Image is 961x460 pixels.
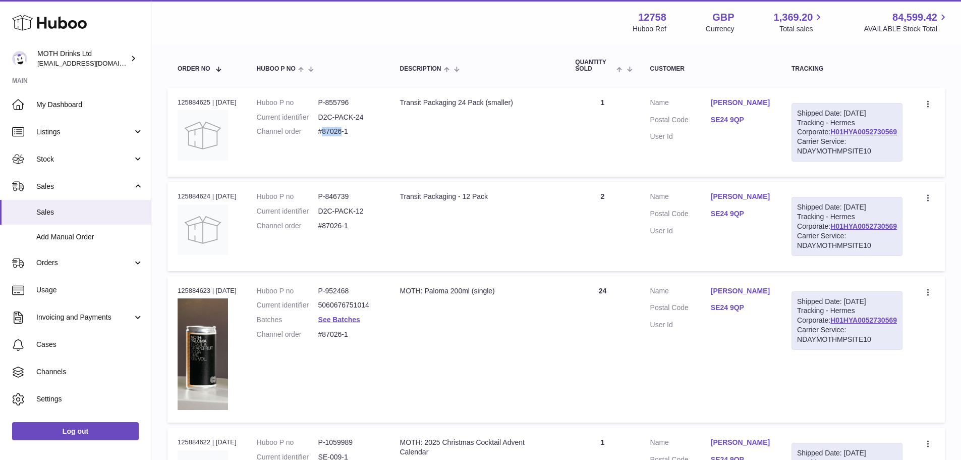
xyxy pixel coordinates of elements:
[792,66,902,72] div: Tracking
[36,258,133,268] span: Orders
[257,300,318,310] dt: Current identifier
[36,340,143,349] span: Cases
[318,330,380,339] dd: #87026-1
[178,298,228,410] img: 127581729090972.png
[318,221,380,231] dd: #87026-1
[711,192,771,201] a: [PERSON_NAME]
[257,207,318,216] dt: Current identifier
[318,300,380,310] dd: 5060676751014
[712,11,734,24] strong: GBP
[797,448,897,458] div: Shipped Date: [DATE]
[892,11,937,24] span: 84,599.42
[400,286,555,296] div: MOTH: Paloma 200ml (single)
[178,192,237,201] div: 125884624 | [DATE]
[178,286,237,295] div: 125884623 | [DATE]
[318,286,380,296] dd: P-952468
[318,113,380,122] dd: D2C-PACK-24
[565,182,640,271] td: 2
[830,128,897,136] a: H01HYA0052730569
[36,100,143,110] span: My Dashboard
[178,66,210,72] span: Order No
[257,438,318,447] dt: Huboo P no
[257,315,318,325] dt: Batches
[797,202,897,212] div: Shipped Date: [DATE]
[257,127,318,136] dt: Channel order
[650,209,711,221] dt: Postal Code
[36,208,143,217] span: Sales
[400,438,555,457] div: MOTH: 2025 Christmas Cocktail Advent Calendar
[575,59,614,72] span: Quantity Sold
[257,113,318,122] dt: Current identifier
[36,155,133,164] span: Stock
[400,98,555,108] div: Transit Packaging 24 Pack (smaller)
[36,394,143,404] span: Settings
[797,325,897,344] div: Carrier Service: NDAYMOTHMPSITE10
[36,232,143,242] span: Add Manual Order
[318,98,380,108] dd: P-855796
[400,192,555,201] div: Transit Packaging - 12 Pack
[830,222,897,230] a: H01HYA0052730569
[650,66,771,72] div: Customer
[792,197,902,255] div: Tracking - Hermes Corporate:
[864,24,949,34] span: AVAILABLE Stock Total
[318,207,380,216] dd: D2C-PACK-12
[779,24,824,34] span: Total sales
[257,330,318,339] dt: Channel order
[12,422,139,440] a: Log out
[36,285,143,295] span: Usage
[797,297,897,306] div: Shipped Date: [DATE]
[650,320,711,330] dt: User Id
[565,276,640,423] td: 24
[711,115,771,125] a: SE24 9QP
[36,182,133,191] span: Sales
[797,231,897,250] div: Carrier Service: NDAYMOTHMPSITE10
[178,110,228,161] img: no-photo.jpg
[318,192,380,201] dd: P-846739
[37,49,128,68] div: MOTH Drinks Ltd
[706,24,734,34] div: Currency
[257,286,318,296] dt: Huboo P no
[650,303,711,315] dt: Postal Code
[178,205,228,255] img: no-photo.jpg
[36,127,133,137] span: Listings
[257,98,318,108] dt: Huboo P no
[178,438,237,447] div: 125884622 | [DATE]
[792,103,902,162] div: Tracking - Hermes Corporate:
[178,98,237,107] div: 125884625 | [DATE]
[711,98,771,108] a: [PERSON_NAME]
[650,192,711,204] dt: Name
[257,221,318,231] dt: Channel order
[774,11,813,24] span: 1,369.20
[650,226,711,236] dt: User Id
[711,286,771,296] a: [PERSON_NAME]
[797,137,897,156] div: Carrier Service: NDAYMOTHMPSITE10
[650,98,711,110] dt: Name
[36,313,133,322] span: Invoicing and Payments
[37,59,148,67] span: [EMAIL_ADDRESS][DOMAIN_NAME]
[318,316,360,324] a: See Batches
[774,11,825,34] a: 1,369.20 Total sales
[792,291,902,350] div: Tracking - Hermes Corporate:
[830,316,897,324] a: H01HYA0052730569
[318,127,380,136] dd: #87026-1
[711,438,771,447] a: [PERSON_NAME]
[711,209,771,219] a: SE24 9QP
[638,11,666,24] strong: 12758
[650,132,711,141] dt: User Id
[650,438,711,450] dt: Name
[711,303,771,313] a: SE24 9QP
[400,66,441,72] span: Description
[257,66,296,72] span: Huboo P no
[318,438,380,447] dd: P-1059989
[565,88,640,177] td: 1
[36,367,143,377] span: Channels
[650,115,711,127] dt: Postal Code
[864,11,949,34] a: 84,599.42 AVAILABLE Stock Total
[633,24,666,34] div: Huboo Ref
[257,192,318,201] dt: Huboo P no
[650,286,711,298] dt: Name
[797,109,897,118] div: Shipped Date: [DATE]
[12,51,27,66] img: internalAdmin-12758@internal.huboo.com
